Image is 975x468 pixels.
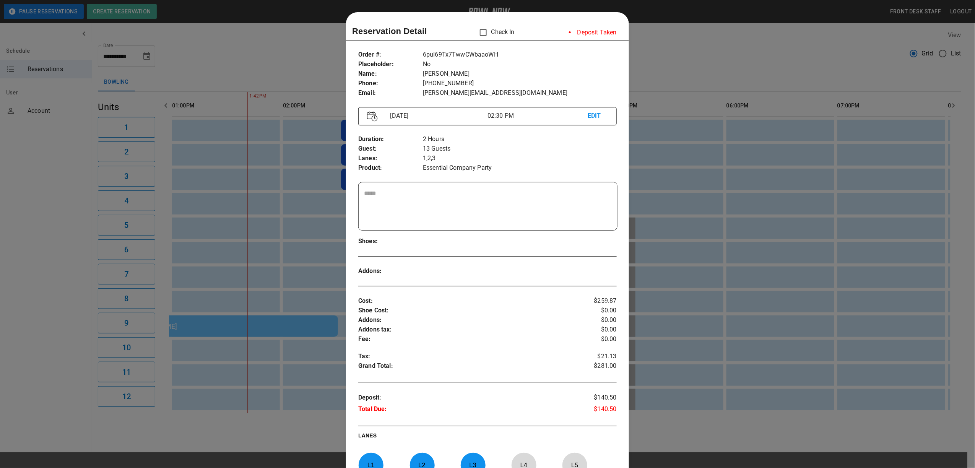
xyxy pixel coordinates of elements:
[574,306,617,315] p: $0.00
[367,111,378,122] img: Vector
[358,393,574,405] p: Deposit :
[574,296,617,306] p: $259.87
[423,60,617,69] p: No
[574,325,617,335] p: $0.00
[358,266,423,276] p: Addons :
[358,325,574,335] p: Addons tax :
[358,352,574,361] p: Tax :
[358,69,423,79] p: Name :
[574,361,617,373] p: $281.00
[563,25,623,40] li: Deposit Taken
[574,405,617,416] p: $140.50
[574,335,617,344] p: $0.00
[358,154,423,163] p: Lanes :
[423,69,617,79] p: [PERSON_NAME]
[423,144,617,154] p: 13 Guests
[358,315,574,325] p: Addons :
[423,50,617,60] p: 6puI69Tx7TwwCWbaaoWH
[358,50,423,60] p: Order # :
[358,79,423,88] p: Phone :
[574,393,617,405] p: $140.50
[358,163,423,173] p: Product :
[358,405,574,416] p: Total Due :
[574,352,617,361] p: $21.13
[423,135,617,144] p: 2 Hours
[358,306,574,315] p: Shoe Cost :
[588,111,608,121] p: EDIT
[358,144,423,154] p: Guest :
[423,79,617,88] p: [PHONE_NUMBER]
[487,111,588,120] p: 02:30 PM
[358,237,423,246] p: Shoes :
[358,135,423,144] p: Duration :
[358,361,574,373] p: Grand Total :
[475,24,515,41] p: Check In
[358,432,617,442] p: LANES
[423,163,617,173] p: Essential Company Party
[423,88,617,98] p: [PERSON_NAME][EMAIL_ADDRESS][DOMAIN_NAME]
[358,335,574,344] p: Fee :
[358,88,423,98] p: Email :
[358,60,423,69] p: Placeholder :
[352,25,427,37] p: Reservation Detail
[423,154,617,163] p: 1,2,3
[574,315,617,325] p: $0.00
[387,111,487,120] p: [DATE]
[358,296,574,306] p: Cost :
